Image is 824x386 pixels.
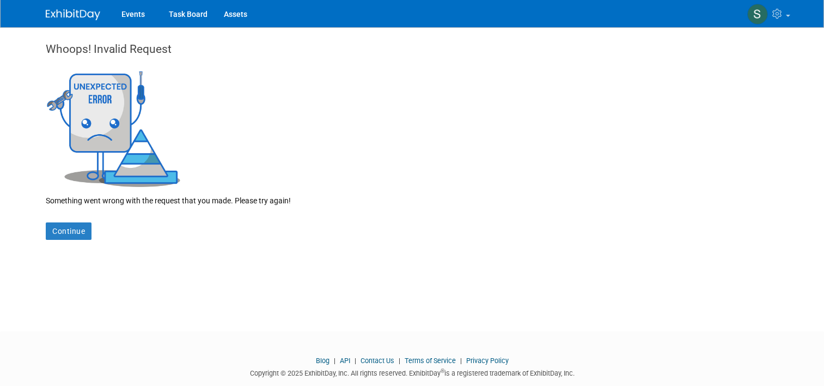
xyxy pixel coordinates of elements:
[340,357,350,365] a: API
[352,357,359,365] span: |
[46,68,182,187] img: Invalid Request
[747,4,768,25] img: Steph Willemsen
[46,9,100,20] img: ExhibitDay
[46,222,91,240] a: Continue
[441,368,444,374] sup: ®
[457,357,465,365] span: |
[316,357,329,365] a: Blog
[396,357,403,365] span: |
[405,357,456,365] a: Terms of Service
[331,357,338,365] span: |
[361,357,394,365] a: Contact Us
[466,357,509,365] a: Privacy Policy
[46,41,778,68] div: Whoops! Invalid Request
[46,187,778,206] div: Something went wrong with the request that you made. Please try again!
